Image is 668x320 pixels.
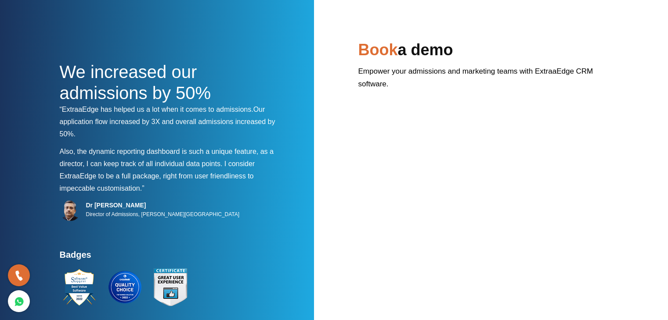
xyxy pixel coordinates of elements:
[358,39,609,65] h2: a demo
[60,160,255,192] span: I consider ExtraaEdge to be a full package, right from user friendliness to impeccable customisat...
[86,201,240,209] h5: Dr [PERSON_NAME]
[60,106,275,138] span: Our application flow increased by 3X and overall admissions increased by 50%.
[60,62,211,103] span: We increased our admissions by 50%
[60,106,253,113] span: “ExtraaEdge has helped us a lot when it comes to admissions.
[60,249,284,265] h4: Badges
[86,209,240,220] p: Director of Admissions, [PERSON_NAME][GEOGRAPHIC_DATA]
[358,41,398,59] span: Book
[60,148,274,167] span: Also, the dynamic reporting dashboard is such a unique feature, as a director, I can keep track o...
[358,65,609,97] p: Empower your admissions and marketing teams with ExtraaEdge CRM software.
